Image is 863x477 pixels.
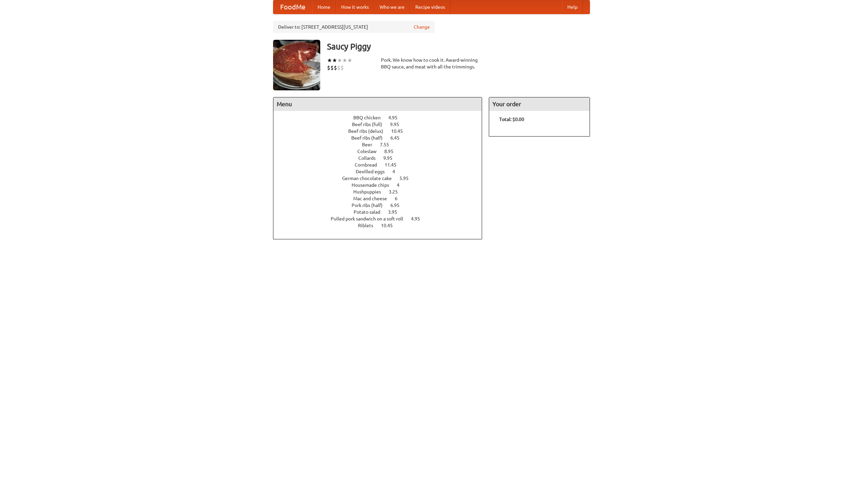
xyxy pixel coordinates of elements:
span: 6.95 [390,203,406,208]
span: 4 [397,182,406,188]
a: Housemade chips 4 [352,182,412,188]
span: Collards [358,155,382,161]
li: $ [334,64,337,71]
a: Who we are [374,0,410,14]
span: 7.55 [380,142,396,147]
li: $ [327,64,330,71]
span: 4.95 [388,115,404,120]
span: Pork ribs (half) [352,203,389,208]
a: Beef ribs (full) 9.95 [352,122,412,127]
div: Pork. We know how to cook it. Award-winning BBQ sauce, and meat with all the trimmings. [381,57,482,70]
span: 4 [392,169,402,174]
span: 3.95 [388,209,404,215]
span: Beef ribs (half) [351,135,389,141]
li: ★ [347,57,352,64]
li: ★ [327,57,332,64]
img: angular.jpg [273,40,320,90]
a: Hushpuppies 3.25 [353,189,410,195]
span: Beef ribs (full) [352,122,389,127]
a: How it works [336,0,374,14]
span: 9.95 [390,122,406,127]
a: FoodMe [273,0,312,14]
span: BBQ chicken [353,115,387,120]
a: Beef ribs (half) 6.45 [351,135,412,141]
a: Coleslaw 8.95 [357,149,406,154]
span: Pulled pork sandwich on a soft roll [331,216,410,221]
a: Pulled pork sandwich on a soft roll 4.95 [331,216,433,221]
span: Beer [362,142,379,147]
li: ★ [342,57,347,64]
span: 3.25 [389,189,405,195]
a: Pork ribs (half) 6.95 [352,203,412,208]
span: Coleslaw [357,149,383,154]
span: 9.95 [383,155,399,161]
a: Help [562,0,583,14]
h4: Your order [489,97,590,111]
span: 6.45 [390,135,406,141]
li: $ [330,64,334,71]
h3: Saucy Piggy [327,40,590,53]
li: ★ [337,57,342,64]
span: Potato salad [354,209,387,215]
span: 6 [395,196,404,201]
a: German chocolate cake 5.95 [342,176,421,181]
a: Recipe videos [410,0,450,14]
span: 11.45 [385,162,403,168]
h4: Menu [273,97,482,111]
span: German chocolate cake [342,176,398,181]
li: $ [337,64,340,71]
span: Mac and cheese [353,196,394,201]
li: $ [340,64,344,71]
span: 4.95 [411,216,427,221]
div: Deliver to: [STREET_ADDRESS][US_STATE] [273,21,435,33]
span: 10.45 [391,128,410,134]
a: BBQ chicken 4.95 [353,115,410,120]
span: Beef ribs (delux) [348,128,390,134]
span: 8.95 [384,149,400,154]
li: ★ [332,57,337,64]
a: Riblets 10.45 [358,223,405,228]
a: Mac and cheese 6 [353,196,410,201]
span: 10.45 [381,223,399,228]
a: Potato salad 3.95 [354,209,410,215]
a: Collards 9.95 [358,155,405,161]
a: Change [414,24,430,30]
a: Cornbread 11.45 [355,162,409,168]
a: Beer 7.55 [362,142,401,147]
span: Riblets [358,223,380,228]
span: Hushpuppies [353,189,388,195]
a: Beef ribs (delux) 10.45 [348,128,415,134]
b: Total: $0.00 [499,117,524,122]
a: Devilled eggs 4 [356,169,408,174]
span: Devilled eggs [356,169,391,174]
span: 5.95 [399,176,415,181]
span: Cornbread [355,162,384,168]
a: Home [312,0,336,14]
span: Housemade chips [352,182,396,188]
